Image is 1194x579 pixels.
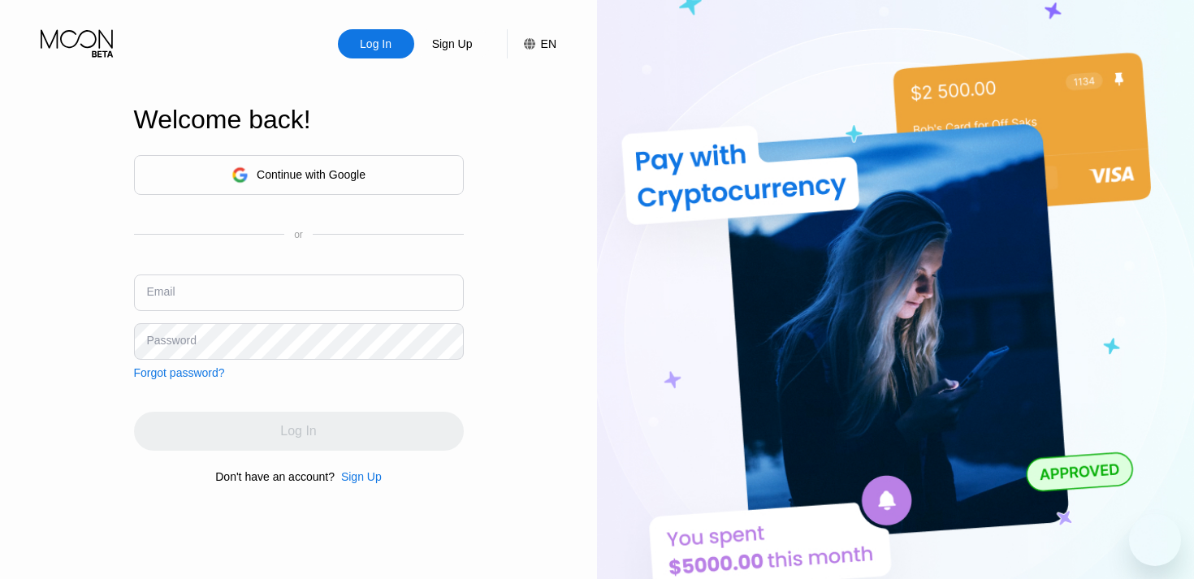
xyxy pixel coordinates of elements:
[507,29,556,58] div: EN
[257,168,366,181] div: Continue with Google
[134,155,464,195] div: Continue with Google
[134,105,464,135] div: Welcome back!
[335,470,382,483] div: Sign Up
[358,36,393,52] div: Log In
[430,36,474,52] div: Sign Up
[215,470,335,483] div: Don't have an account?
[134,366,225,379] div: Forgot password?
[341,470,382,483] div: Sign Up
[294,229,303,240] div: or
[1129,514,1181,566] iframe: Кнопка запуска окна обмена сообщениями
[147,334,197,347] div: Password
[147,285,175,298] div: Email
[414,29,491,58] div: Sign Up
[541,37,556,50] div: EN
[338,29,414,58] div: Log In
